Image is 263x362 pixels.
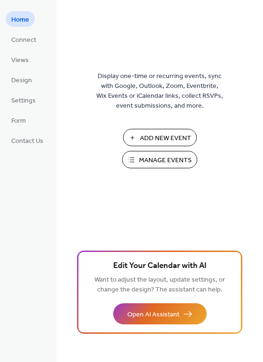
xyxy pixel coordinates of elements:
span: Home [11,15,29,25]
span: Contact Us [11,136,43,146]
span: Views [11,55,29,65]
span: Edit Your Calendar with AI [113,260,207,273]
a: Home [6,11,35,27]
a: Form [6,112,31,128]
a: Connect [6,31,42,47]
span: Connect [11,35,36,45]
span: Form [11,116,26,126]
span: Manage Events [139,156,192,165]
span: Settings [11,96,36,106]
span: Design [11,76,32,86]
span: Add New Event [140,134,191,143]
button: Manage Events [122,151,197,168]
a: Design [6,72,38,87]
button: Add New Event [123,129,197,146]
span: Want to adjust the layout, update settings, or change the design? The assistant can help. [94,274,225,296]
a: Settings [6,92,41,108]
button: Open AI Assistant [113,303,207,324]
a: Contact Us [6,133,49,148]
span: Display one-time or recurring events, sync with Google, Outlook, Zoom, Eventbrite, Wix Events or ... [96,71,223,111]
span: Open AI Assistant [127,310,179,320]
a: Views [6,52,34,67]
